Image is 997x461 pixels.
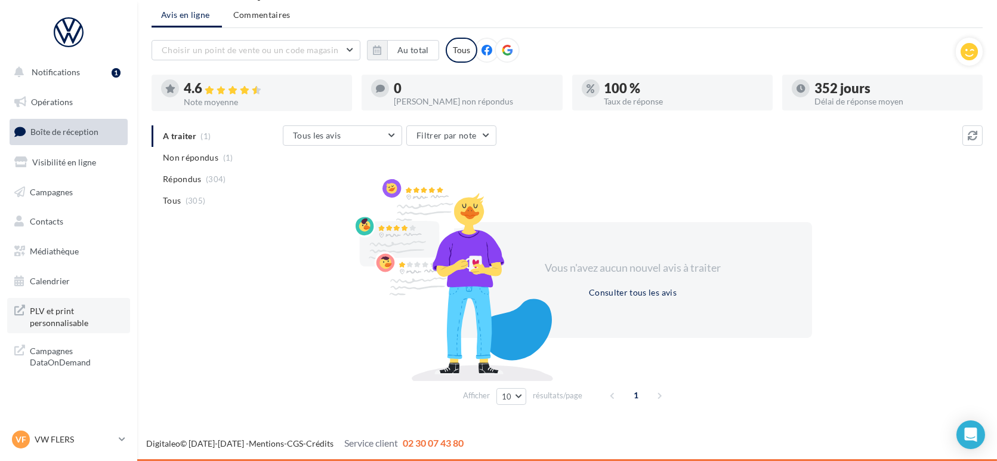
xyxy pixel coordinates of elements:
[184,82,342,96] div: 4.6
[956,420,985,449] div: Open Intercom Messenger
[814,82,973,95] div: 352 jours
[394,82,552,95] div: 0
[406,125,496,146] button: Filtrer par note
[344,437,398,448] span: Service client
[112,68,121,78] div: 1
[283,125,402,146] button: Tous les avis
[249,438,284,448] a: Mentions
[32,67,80,77] span: Notifications
[533,390,582,401] span: résultats/page
[7,338,130,373] a: Campagnes DataOnDemand
[163,152,218,164] span: Non répondus
[206,174,226,184] span: (304)
[403,437,464,448] span: 02 30 07 43 80
[30,127,98,137] span: Boîte de réception
[152,40,360,60] button: Choisir un point de vente ou un code magasin
[604,82,763,95] div: 100 %
[626,386,646,405] span: 1
[30,216,63,226] span: Contacts
[30,343,123,368] span: Campagnes DataOnDemand
[7,90,130,115] a: Opérations
[7,119,130,145] a: Boîte de réception
[367,40,439,60] button: Au total
[30,303,123,328] span: PLV et print personnalisable
[306,438,334,448] a: Crédits
[7,269,130,294] a: Calendrier
[186,196,206,205] span: (305)
[814,97,973,106] div: Délai de réponse moyen
[604,97,763,106] div: Taux de réponse
[30,186,73,196] span: Campagnes
[7,60,125,85] button: Notifications 1
[7,209,130,234] a: Contacts
[502,392,512,401] span: 10
[31,97,73,107] span: Opérations
[30,276,70,286] span: Calendrier
[7,239,130,264] a: Médiathèque
[32,157,96,167] span: Visibilité en ligne
[223,153,233,162] span: (1)
[7,180,130,205] a: Campagnes
[394,97,552,106] div: [PERSON_NAME] non répondus
[163,173,202,185] span: Répondus
[530,260,736,276] div: Vous n'avez aucun nouvel avis à traiter
[496,388,527,405] button: 10
[35,434,114,445] p: VW FLERS
[7,298,130,333] a: PLV et print personnalisable
[7,150,130,175] a: Visibilité en ligne
[10,428,128,451] a: VF VW FLERS
[184,98,342,106] div: Note moyenne
[30,246,79,256] span: Médiathèque
[584,285,681,300] button: Consulter tous les avis
[16,434,26,445] span: VF
[446,38,477,63] div: Tous
[146,438,464,448] span: © [DATE]-[DATE] - - -
[163,195,181,207] span: Tous
[233,9,291,21] span: Commentaires
[387,40,439,60] button: Au total
[162,45,338,55] span: Choisir un point de vente ou un code magasin
[293,130,341,140] span: Tous les avis
[287,438,303,448] a: CGS
[146,438,180,448] a: Digitaleo
[463,390,490,401] span: Afficher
